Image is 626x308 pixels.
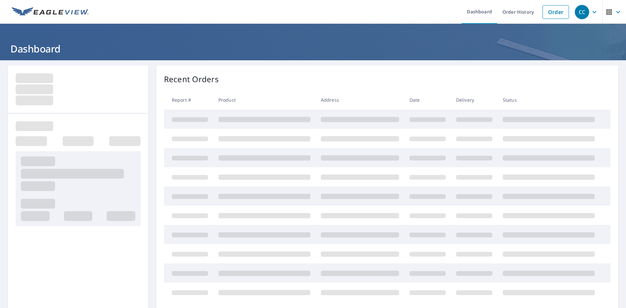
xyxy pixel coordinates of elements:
th: Report # [164,90,213,110]
th: Product [213,90,316,110]
a: Order [543,5,569,19]
img: EV Logo [12,7,89,17]
th: Address [316,90,404,110]
h1: Dashboard [8,42,618,55]
th: Date [404,90,451,110]
p: Recent Orders [164,73,219,85]
div: CC [575,5,589,19]
th: Delivery [451,90,498,110]
th: Status [498,90,600,110]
